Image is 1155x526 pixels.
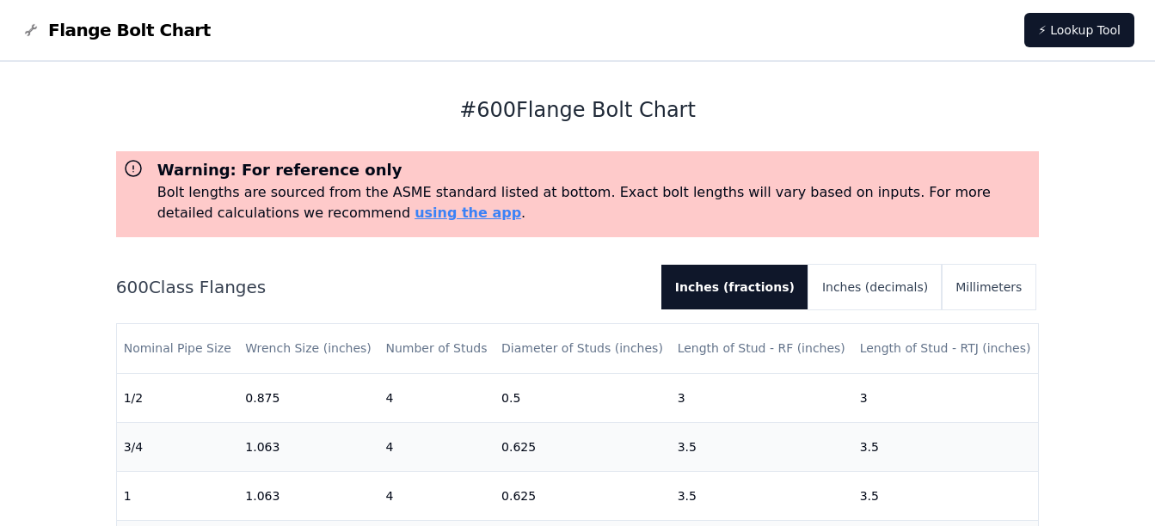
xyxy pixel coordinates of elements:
[157,158,1033,182] h3: Warning: For reference only
[853,471,1039,520] td: 3.5
[48,18,211,42] span: Flange Bolt Chart
[671,324,853,373] th: Length of Stud - RF (inches)
[495,373,671,422] td: 0.5
[1024,13,1134,47] a: ⚡ Lookup Tool
[238,422,378,471] td: 1.063
[415,205,521,221] a: using the app
[378,422,495,471] td: 4
[117,471,239,520] td: 1
[378,373,495,422] td: 4
[238,471,378,520] td: 1.063
[671,422,853,471] td: 3.5
[117,422,239,471] td: 3/4
[117,324,239,373] th: Nominal Pipe Size
[238,373,378,422] td: 0.875
[495,471,671,520] td: 0.625
[378,471,495,520] td: 4
[117,373,239,422] td: 1/2
[116,275,648,299] h2: 600 Class Flanges
[495,422,671,471] td: 0.625
[671,373,853,422] td: 3
[21,18,211,42] a: Flange Bolt Chart LogoFlange Bolt Chart
[942,265,1035,309] button: Millimeters
[116,96,1040,124] h1: # 600 Flange Bolt Chart
[671,471,853,520] td: 3.5
[157,182,1033,223] p: Bolt lengths are sourced from the ASME standard listed at bottom. Exact bolt lengths will vary ba...
[853,373,1039,422] td: 3
[495,324,671,373] th: Diameter of Studs (inches)
[853,422,1039,471] td: 3.5
[21,20,41,40] img: Flange Bolt Chart Logo
[238,324,378,373] th: Wrench Size (inches)
[808,265,942,309] button: Inches (decimals)
[661,265,808,309] button: Inches (fractions)
[378,324,495,373] th: Number of Studs
[853,324,1039,373] th: Length of Stud - RTJ (inches)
